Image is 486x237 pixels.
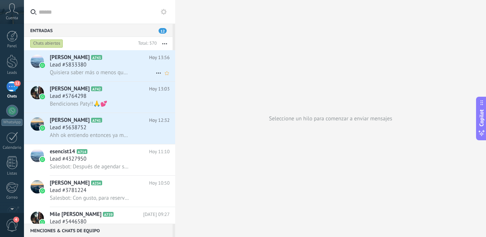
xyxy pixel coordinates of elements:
span: Hoy 10:50 [149,179,170,187]
div: Leads [1,71,23,75]
div: Calendario [1,145,23,150]
img: icon [40,220,45,225]
span: Hoy 13:56 [149,54,170,61]
span: Lead #5833380 [50,61,86,69]
span: Lead #5638752 [50,124,86,131]
span: [PERSON_NAME] [50,179,90,187]
span: Hoy 12:32 [149,117,170,124]
span: esencist14 [50,148,75,155]
div: Menciones & Chats de equipo [24,224,173,237]
button: Más [157,37,173,50]
span: Salesbot: Después de agendar su cita de valoración podremos definir el tipo de tratamiento y el v... [50,163,129,170]
span: A743 [91,55,102,60]
div: WhatsApp [1,119,22,126]
img: icon [40,126,45,131]
a: avatariconesencist14A714Hoy 11:10Lead #4327950Salesbot: Después de agendar su cita de valoración ... [24,144,175,175]
span: Lead #5446580 [50,218,86,226]
span: Hoy 11:10 [149,148,170,155]
span: Hoy 13:03 [149,85,170,93]
div: Chats abiertos [30,39,63,48]
span: 12 [159,28,167,34]
span: Lead #5764298 [50,93,86,100]
a: avataricon[PERSON_NAME]A742Hoy 13:03Lead #5764298Bendiciones Paty!!🙏💕 [24,82,175,113]
img: icon [40,63,45,68]
div: Total: 570 [135,40,157,47]
img: icon [40,188,45,193]
span: Quisiera saber más o menos qué precios tiene el pack de rregenario. Decejas [50,69,129,76]
span: Salesbot: Con gusto, para reservar su espacio, solicitamos un abono de $10 (reembolsable). En cas... [50,195,129,202]
img: icon [40,157,45,162]
div: Chats [1,94,23,99]
span: Bendiciones Paty!!🙏💕 [50,100,107,107]
span: [PERSON_NAME] [50,54,90,61]
div: Listas [1,171,23,176]
a: avataricon[PERSON_NAME]A234Hoy 10:50Lead #3781224Salesbot: Con gusto, para reservar su espacio, s... [24,176,175,207]
span: Lead #4327950 [50,155,86,163]
div: Correo [1,195,23,200]
span: A234 [91,181,102,185]
span: [PERSON_NAME] [50,117,90,124]
div: Entradas [24,24,173,37]
img: icon [40,94,45,99]
span: A741 [91,118,102,123]
span: A714 [77,149,87,154]
span: [PERSON_NAME] [50,85,90,93]
span: Lead #3781224 [50,187,86,194]
span: Mile [PERSON_NAME] [50,211,101,218]
span: Copilot [478,110,485,127]
a: avataricon[PERSON_NAME]A743Hoy 13:56Lead #5833380Quisiera saber más o menos qué precios tiene el ... [24,50,175,81]
span: Cuenta [6,16,18,21]
span: [DATE] 09:27 [143,211,170,218]
div: Panel [1,44,23,49]
span: A742 [91,86,102,91]
span: Ahh ok entiendo entonces ya me organizo para tomar una cita y la estoy molestando [50,132,129,139]
span: 4 [13,217,19,223]
a: avataricon[PERSON_NAME]A741Hoy 12:32Lead #5638752Ahh ok entiendo entonces ya me organizo para tom... [24,113,175,144]
span: A739 [103,212,114,217]
span: 12 [14,80,20,86]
